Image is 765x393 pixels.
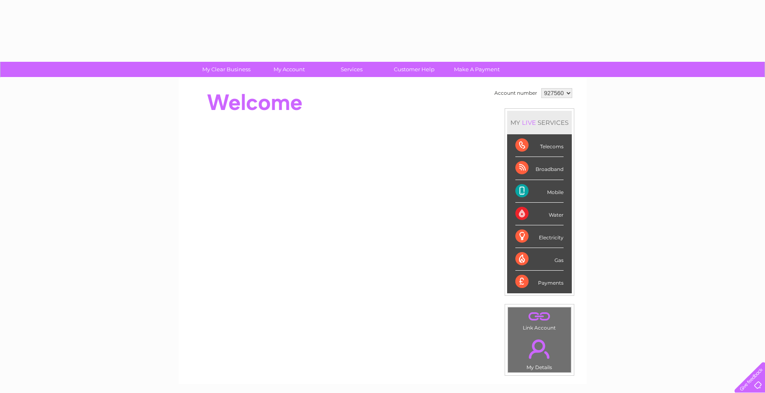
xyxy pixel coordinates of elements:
div: Payments [515,271,564,293]
a: . [510,335,569,363]
a: Customer Help [380,62,448,77]
td: Account number [492,86,539,100]
td: My Details [508,332,571,373]
div: Telecoms [515,134,564,157]
div: Broadband [515,157,564,180]
div: Water [515,203,564,225]
a: . [510,309,569,324]
div: LIVE [520,119,538,126]
a: My Clear Business [192,62,260,77]
div: Gas [515,248,564,271]
div: Electricity [515,225,564,248]
div: Mobile [515,180,564,203]
a: My Account [255,62,323,77]
div: MY SERVICES [507,111,572,134]
td: Link Account [508,307,571,333]
a: Services [318,62,386,77]
a: Make A Payment [443,62,511,77]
